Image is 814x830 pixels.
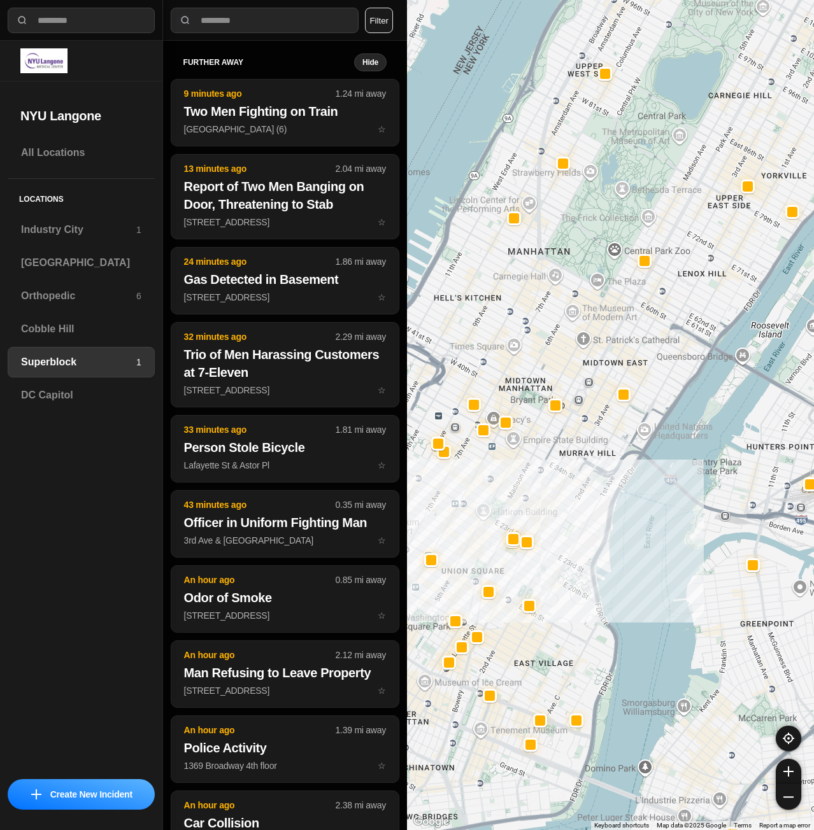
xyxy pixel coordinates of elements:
[336,649,386,661] p: 2.12 mi away
[184,514,386,531] h2: Officer in Uniform Fighting Man
[776,784,801,810] button: zoom-out
[20,48,68,73] img: logo
[783,766,794,777] img: zoom-in
[136,290,141,302] p: 6
[184,123,386,136] p: [GEOGRAPHIC_DATA] (6)
[8,347,155,377] a: Superblock1
[21,222,136,237] h3: Industry City
[50,788,132,801] p: Create New Incident
[184,759,386,772] p: 1369 Broadway 4th floor
[171,247,399,314] button: 24 minutes ago1.86 mi awayGas Detected in Basement[STREET_ADDRESS]star
[378,761,386,771] span: star
[184,384,386,397] p: [STREET_ADDRESS]
[783,733,794,744] img: recenter
[365,8,393,33] button: Filter
[776,726,801,751] button: recenter
[184,459,386,472] p: Lafayette St & Astor Pl
[336,799,386,812] p: 2.38 mi away
[362,57,378,67] small: Hide
[179,14,192,27] img: search
[336,162,386,175] p: 2.04 mi away
[171,760,399,771] a: An hour ago1.39 mi awayPolice Activity1369 Broadway 4th floorstar
[8,380,155,411] a: DC Capitol
[184,609,386,622] p: [STREET_ADDRESS]
[8,248,155,278] a: [GEOGRAPHIC_DATA]
[783,792,794,802] img: zoom-out
[410,813,452,830] img: Google
[184,178,386,213] h2: Report of Two Men Banging on Door, Threatening to Stab
[171,322,399,407] button: 32 minutes ago2.29 mi awayTrio of Men Harassing Customers at 7-Eleven[STREET_ADDRESS]star
[378,124,386,134] span: star
[21,288,136,304] h3: Orthopedic
[184,664,386,682] h2: Man Refusing to Leave Property
[336,573,386,586] p: 0.85 mi away
[171,216,399,227] a: 13 minutes ago2.04 mi awayReport of Two Men Banging on Door, Threatening to Stab[STREET_ADDRESS]star
[171,610,399,621] a: An hour ago0.85 mi awayOdor of Smoke[STREET_ADDRESS]star
[378,292,386,302] span: star
[171,715,399,783] button: An hour ago1.39 mi awayPolice Activity1369 Broadway 4th floorstar
[184,589,386,607] h2: Odor of Smoke
[734,822,752,829] a: Terms (opens in new tab)
[31,789,41,799] img: icon
[184,87,336,100] p: 9 minutes ago
[184,724,336,736] p: An hour ago
[171,490,399,558] button: 43 minutes ago0.35 mi awayOfficer in Uniform Fighting Man3rd Ave & [GEOGRAPHIC_DATA]star
[378,217,386,227] span: star
[171,154,399,239] button: 13 minutes ago2.04 mi awayReport of Two Men Banging on Door, Threatening to Stab[STREET_ADDRESS]star
[21,145,141,160] h3: All Locations
[378,610,386,621] span: star
[759,822,810,829] a: Report a map error
[8,779,155,810] button: iconCreate New Incident
[336,724,386,736] p: 1.39 mi away
[171,79,399,146] button: 9 minutes ago1.24 mi awayTwo Men Fighting on Train[GEOGRAPHIC_DATA] (6)star
[136,223,141,236] p: 1
[171,565,399,633] button: An hour ago0.85 mi awayOdor of Smoke[STREET_ADDRESS]star
[8,314,155,344] a: Cobble Hill
[171,460,399,470] a: 33 minutes ago1.81 mi awayPerson Stole BicycleLafayette St & Astor Plstar
[184,498,336,511] p: 43 minutes ago
[594,821,649,830] button: Keyboard shortcuts
[336,255,386,268] p: 1.86 mi away
[21,355,136,370] h3: Superblock
[171,640,399,708] button: An hour ago2.12 mi awayMan Refusing to Leave Property[STREET_ADDRESS]star
[184,423,336,436] p: 33 minutes ago
[378,460,386,470] span: star
[184,216,386,229] p: [STREET_ADDRESS]
[171,415,399,482] button: 33 minutes ago1.81 mi awayPerson Stole BicycleLafayette St & Astor Plstar
[8,179,155,215] h5: Locations
[184,649,336,661] p: An hour ago
[20,107,142,125] h2: NYU Langone
[378,686,386,696] span: star
[184,255,336,268] p: 24 minutes ago
[171,384,399,395] a: 32 minutes ago2.29 mi awayTrio of Men Harassing Customers at 7-Eleven[STREET_ADDRESS]star
[336,330,386,343] p: 2.29 mi away
[378,535,386,545] span: star
[378,385,386,395] span: star
[184,739,386,757] h2: Police Activity
[410,813,452,830] a: Open this area in Google Maps (opens a new window)
[171,685,399,696] a: An hour ago2.12 mi awayMan Refusing to Leave Property[STREET_ADDRESS]star
[336,423,386,436] p: 1.81 mi away
[21,388,141,403] h3: DC Capitol
[171,535,399,545] a: 43 minutes ago0.35 mi awayOfficer in Uniform Fighting Man3rd Ave & [GEOGRAPHIC_DATA]star
[171,123,399,134] a: 9 minutes ago1.24 mi awayTwo Men Fighting on Train[GEOGRAPHIC_DATA] (6)star
[16,14,29,27] img: search
[136,356,141,369] p: 1
[184,162,336,175] p: 13 minutes ago
[776,759,801,784] button: zoom-in
[8,137,155,168] a: All Locations
[336,87,386,100] p: 1.24 mi away
[8,215,155,245] a: Industry City1
[336,498,386,511] p: 0.35 mi away
[184,102,386,120] h2: Two Men Fighting on Train
[184,291,386,304] p: [STREET_ADDRESS]
[184,330,336,343] p: 32 minutes ago
[183,57,354,67] h5: further away
[184,799,336,812] p: An hour ago
[657,822,726,829] span: Map data ©2025 Google
[184,439,386,456] h2: Person Stole Bicycle
[21,255,141,271] h3: [GEOGRAPHIC_DATA]
[21,321,141,337] h3: Cobble Hill
[184,346,386,381] h2: Trio of Men Harassing Customers at 7-Eleven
